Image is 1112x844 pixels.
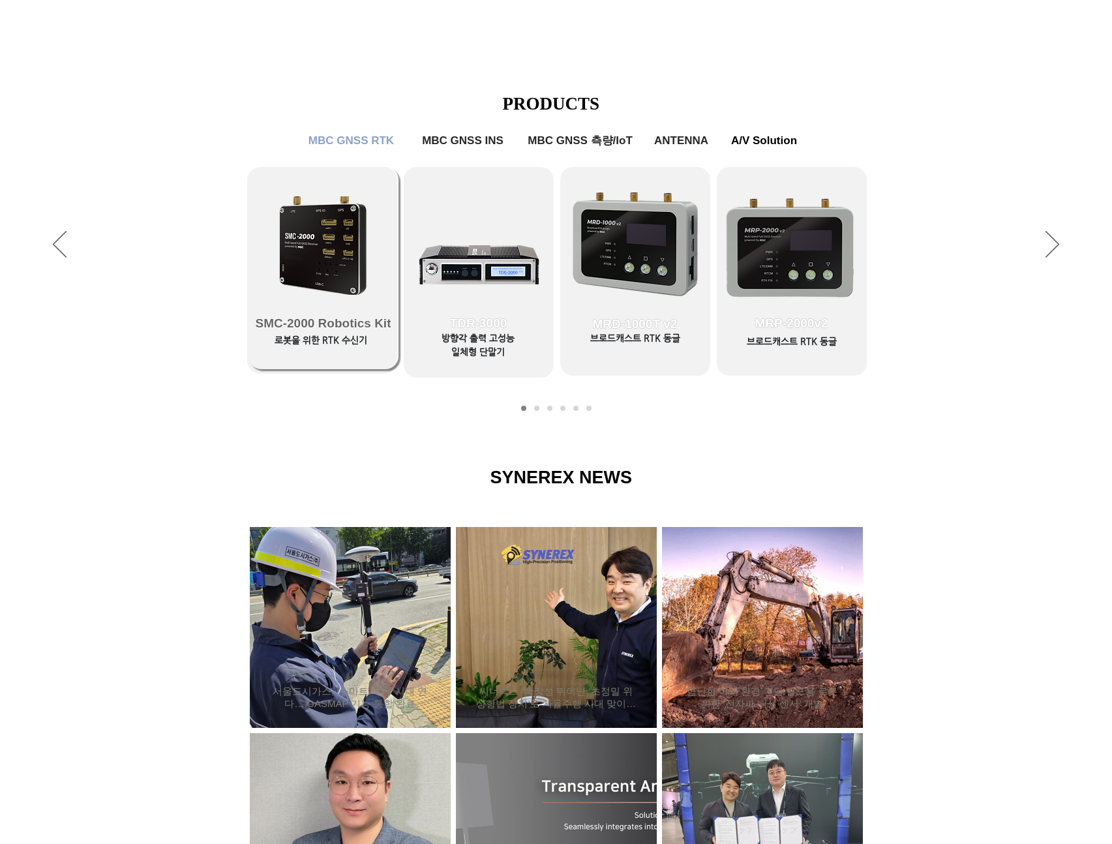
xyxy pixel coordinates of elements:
a: SMC-2000 Robotics Kit [248,167,398,369]
span: MBC GNSS 측량/IoT [528,133,633,148]
h2: 험난한 야외 환경 견딜 필드용 로봇 위한 ‘전자파 내성 센서’ 개발 [682,686,843,710]
a: ANTENNA [573,406,579,411]
iframe: Wix Chat [871,433,1112,844]
span: PRODUCTS [503,94,600,113]
a: MBC GNSS RTK2 [534,406,539,411]
a: 험난한 야외 환경 견딜 필드용 로봇 위한 ‘전자파 내성 센서’ 개발 [682,685,843,710]
a: MBC GNSS 측량/IoT [518,128,642,154]
button: 다음 [1045,231,1059,260]
span: TDR-3000 [450,316,507,331]
a: 씨너렉스 “확장성 뛰어난 ‘초정밀 위성항법 장치’로 자율주행 시대 맞이할 것” [475,685,637,710]
a: MBC GNSS INS [547,406,552,411]
a: TDR-3000 [404,167,554,369]
h2: 서울도시가스, ‘스마트 측량’ 시대 연다… GASMAP 기능 통합 완료 [269,686,431,710]
a: A/V Solution [586,406,592,411]
span: ANTENNA [654,134,708,147]
a: MBC GNSS 측량/IoT [560,406,565,411]
span: A/V Solution [731,134,797,147]
span: SMC-2000 Robotics Kit [256,316,391,331]
a: MBC GNSS RTK [299,128,404,154]
span: MBC GNSS INS [422,134,503,147]
span: MRD-1000T v2 [593,317,678,331]
nav: 슬라이드 [517,406,595,411]
a: MRD-1000T v2 [560,168,710,370]
a: ANTENNA [649,128,714,154]
span: SYNEREX NEWS [490,468,633,487]
a: 서울도시가스, ‘스마트 측량’ 시대 연다… GASMAP 기능 통합 완료 [269,685,431,710]
span: MRP-2000v2 [755,316,828,331]
a: MRP-2000v2 [717,167,867,369]
a: MBC GNSS INS [414,128,512,154]
span: MBC GNSS RTK [308,134,394,147]
a: MBC GNSS RTK1 [521,406,526,411]
h2: 씨너렉스 “확장성 뛰어난 ‘초정밀 위성항법 장치’로 자율주행 시대 맞이할 것” [475,686,637,710]
a: A/V Solution [722,128,807,154]
button: 이전 [53,231,67,260]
